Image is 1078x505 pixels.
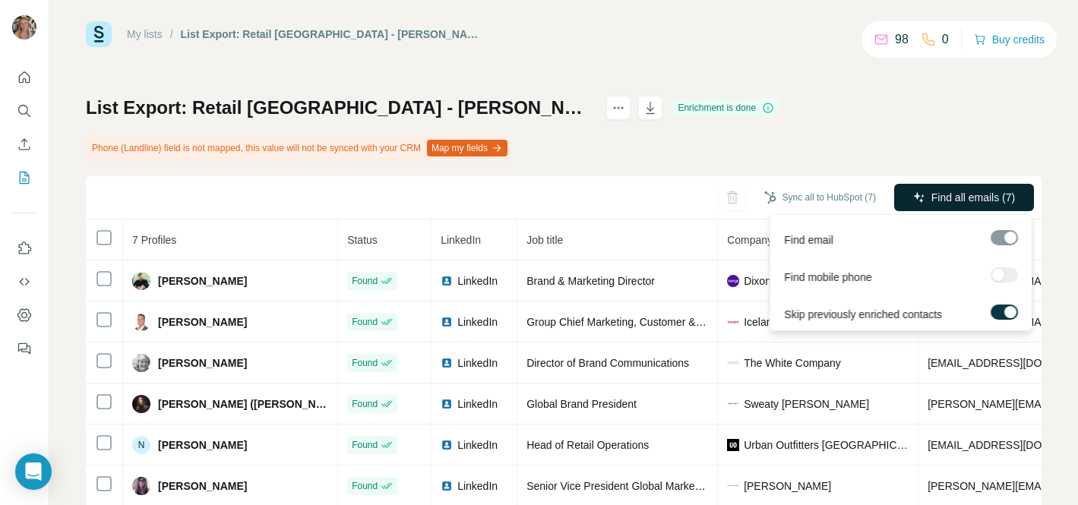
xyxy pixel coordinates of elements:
[12,164,36,191] button: My lists
[457,437,498,453] span: LinkedIn
[727,439,739,451] img: company-logo
[352,438,378,452] span: Found
[132,436,150,454] div: N
[12,97,36,125] button: Search
[895,30,909,49] p: 98
[15,453,52,490] div: Open Intercom Messenger
[352,274,378,288] span: Found
[457,355,498,371] span: LinkedIn
[352,315,378,329] span: Found
[347,234,378,246] span: Status
[894,184,1034,211] button: Find all emails (7)
[12,268,36,295] button: Use Surfe API
[127,28,163,40] a: My lists
[441,398,453,410] img: LinkedIn logo
[86,21,112,47] img: Surfe Logo
[942,30,949,49] p: 0
[744,396,869,412] span: Sweaty [PERSON_NAME]
[526,316,762,328] span: Group Chief Marketing, Customer & Digital Officer
[352,397,378,411] span: Found
[526,439,649,451] span: Head of Retail Operations
[931,190,1015,205] span: Find all emails (7)
[727,234,773,246] span: Company
[744,478,831,494] span: [PERSON_NAME]
[12,301,36,329] button: Dashboard
[158,314,247,330] span: [PERSON_NAME]
[526,234,563,246] span: Job title
[457,273,498,289] span: LinkedIn
[457,478,498,494] span: LinkedIn
[132,477,150,495] img: Avatar
[132,354,150,372] img: Avatar
[754,186,887,209] button: Sync all to HubSpot (7)
[784,270,871,285] span: Find mobile phone
[12,15,36,39] img: Avatar
[441,234,481,246] span: LinkedIn
[744,314,811,330] span: Iceland Foods
[526,275,655,287] span: Brand & Marketing Director
[457,314,498,330] span: LinkedIn
[132,313,150,331] img: Avatar
[441,439,453,451] img: LinkedIn logo
[441,357,453,369] img: LinkedIn logo
[727,400,739,406] img: company-logo
[158,396,328,412] span: [PERSON_NAME] ([PERSON_NAME])
[457,396,498,412] span: LinkedIn
[132,395,150,413] img: Avatar
[181,27,482,42] div: List Export: Retail [GEOGRAPHIC_DATA] - [PERSON_NAME] - [DATE] 10:17
[158,355,247,371] span: [PERSON_NAME]
[158,437,247,453] span: [PERSON_NAME]
[132,272,150,290] img: Avatar
[784,307,942,322] span: Skip previously enriched contacts
[86,96,593,120] h1: List Export: Retail [GEOGRAPHIC_DATA] - [PERSON_NAME] - [DATE] 10:17
[86,135,511,161] div: Phone (Landline) field is not mapped, this value will not be synced with your CRM
[352,479,378,493] span: Found
[727,357,739,369] img: company-logo
[727,484,739,487] img: company-logo
[441,480,453,492] img: LinkedIn logo
[673,99,779,117] div: Enrichment is done
[170,27,173,42] li: /
[352,356,378,370] span: Found
[158,273,247,289] span: [PERSON_NAME]
[744,355,841,371] span: The White Company
[158,478,247,494] span: [PERSON_NAME]
[12,131,36,158] button: Enrich CSV
[12,335,36,362] button: Feedback
[744,273,826,289] span: Dixons Carphone
[727,275,739,287] img: company-logo
[974,29,1045,50] button: Buy credits
[744,437,909,453] span: Urban Outfitters [GEOGRAPHIC_DATA]
[12,64,36,91] button: Quick start
[441,316,453,328] img: LinkedIn logo
[526,480,712,492] span: Senior Vice President Global Marketing
[606,96,631,120] button: actions
[132,234,176,246] span: 7 Profiles
[441,275,453,287] img: LinkedIn logo
[727,316,739,328] img: company-logo
[784,232,833,248] span: Find email
[526,398,637,410] span: Global Brand President
[526,357,689,369] span: Director of Brand Communications
[427,140,507,156] button: Map my fields
[12,235,36,262] button: Use Surfe on LinkedIn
